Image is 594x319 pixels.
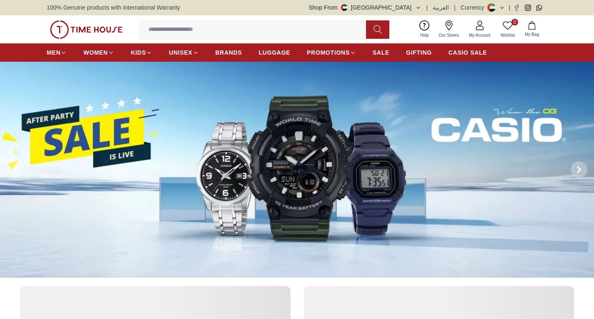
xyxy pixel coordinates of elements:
[466,32,494,38] span: My Account
[406,48,432,57] span: GIFTING
[514,5,520,11] a: Facebook
[496,19,520,40] a: 0Wishlist
[259,48,291,57] span: LUGGAGE
[83,45,114,60] a: WOMEN
[415,19,434,40] a: Help
[536,5,542,11] a: Whatsapp
[406,45,432,60] a: GIFTING
[307,45,356,60] a: PROMOTIONS
[434,19,464,40] a: Our Stores
[417,32,432,38] span: Help
[169,48,192,57] span: UNISEX
[520,20,544,39] button: My Bag
[454,3,456,12] span: |
[216,48,242,57] span: BRANDS
[436,32,462,38] span: Our Stores
[169,45,198,60] a: UNISEX
[449,45,487,60] a: CASIO SALE
[83,48,108,57] span: WOMEN
[309,3,421,12] button: Shop From[GEOGRAPHIC_DATA]
[449,48,487,57] span: CASIO SALE
[307,48,350,57] span: PROMOTIONS
[525,5,531,11] a: Instagram
[497,32,518,38] span: Wishlist
[426,3,428,12] span: |
[259,45,291,60] a: LUGGAGE
[341,4,348,11] img: United Arab Emirates
[521,31,542,38] span: My Bag
[131,45,152,60] a: KIDS
[47,3,180,12] span: 100% Genuine products with International Warranty
[131,48,146,57] span: KIDS
[47,45,67,60] a: MEN
[433,3,449,12] button: العربية
[461,3,488,12] div: Currency
[373,48,389,57] span: SALE
[511,19,518,25] span: 0
[216,45,242,60] a: BRANDS
[47,48,60,57] span: MEN
[50,20,123,39] img: ...
[509,3,510,12] span: |
[373,45,389,60] a: SALE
